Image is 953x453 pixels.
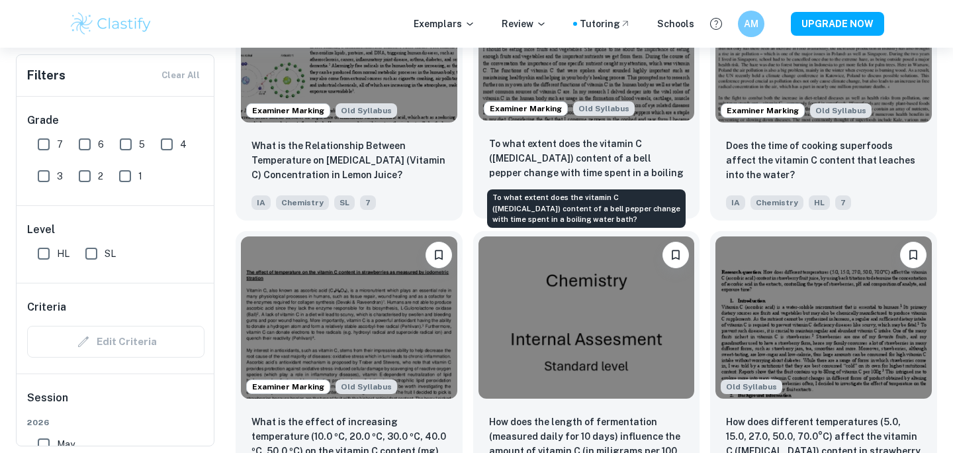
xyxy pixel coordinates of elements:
[336,103,397,118] div: Starting from the May 2025 session, the Chemistry IA requirements have changed. It's OK to refer ...
[715,236,932,399] img: Chemistry IA example thumbnail: How does different temperatures (5.0, 15
[414,17,475,31] p: Exemplars
[57,246,69,261] span: HL
[721,105,804,117] span: Examiner Marking
[360,195,376,210] span: 7
[721,379,782,394] span: Old Syllabus
[27,299,66,315] h6: Criteria
[810,103,872,118] span: Old Syllabus
[336,379,397,394] div: Starting from the May 2025 session, the Chemistry IA requirements have changed. It's OK to refer ...
[57,169,63,183] span: 3
[276,195,329,210] span: Chemistry
[98,169,103,183] span: 2
[573,101,635,116] div: Starting from the May 2025 session, the Chemistry IA requirements have changed. It's OK to refer ...
[247,381,330,393] span: Examiner Marking
[580,17,631,31] a: Tutoring
[484,103,567,115] span: Examiner Marking
[502,17,547,31] p: Review
[27,222,204,238] h6: Level
[247,105,330,117] span: Examiner Marking
[69,11,153,37] img: Clastify logo
[27,417,204,428] span: 2026
[900,242,927,268] button: Bookmark
[726,138,921,182] p: Does the time of cooking superfoods affect the vitamin C content that leaches into the water?
[251,138,447,182] p: What is the Relationship Between Temperature on Ascorbic Acid (Vitamin C) Concentration in Lemon ...
[105,246,116,261] span: SL
[57,437,75,452] span: May
[334,195,355,210] span: SL
[336,379,397,394] span: Old Syllabus
[27,113,204,128] h6: Grade
[662,242,689,268] button: Bookmark
[750,195,803,210] span: Chemistry
[744,17,759,31] h6: AM
[809,195,830,210] span: HL
[791,12,884,36] button: UPGRADE NOW
[27,326,204,358] div: Criteria filters are unavailable when searching by topic
[251,195,271,210] span: IA
[810,103,872,118] div: Starting from the May 2025 session, the Chemistry IA requirements have changed. It's OK to refer ...
[726,195,745,210] span: IA
[657,17,694,31] a: Schools
[721,379,782,394] div: Starting from the May 2025 session, the Chemistry IA requirements have changed. It's OK to refer ...
[98,137,104,152] span: 6
[139,137,145,152] span: 5
[27,390,204,417] h6: Session
[478,236,695,399] img: Chemistry IA example thumbnail: How does the length of fermentation (mea
[180,137,187,152] span: 4
[138,169,142,183] span: 1
[489,136,684,181] p: To what extent does the vitamin C (ascorbic acid) content of a bell pepper change with time spent...
[426,242,452,268] button: Bookmark
[738,11,764,37] button: AM
[27,66,66,85] h6: Filters
[705,13,727,35] button: Help and Feedback
[835,195,851,210] span: 7
[573,101,635,116] span: Old Syllabus
[336,103,397,118] span: Old Syllabus
[241,236,457,399] img: Chemistry IA example thumbnail: What is the effect of increasing tempera
[57,137,63,152] span: 7
[487,189,686,228] div: To what extent does the vitamin C ([MEDICAL_DATA]) content of a bell pepper change with time spen...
